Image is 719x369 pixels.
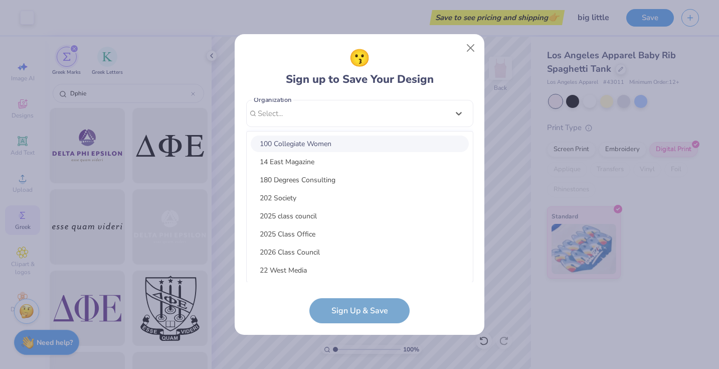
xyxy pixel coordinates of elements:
div: 2025 Class Office [251,226,469,242]
div: 14 East Magazine [251,154,469,170]
div: 22 West Media [251,262,469,279]
label: Organization [252,95,293,104]
div: 100 Collegiate Women [251,136,469,152]
div: 27 Heartbeats [251,280,469,297]
div: 202 Society [251,190,469,206]
div: Sign up to Save Your Design [286,46,434,88]
div: 2026 Class Council [251,244,469,261]
span: 😗 [349,46,370,71]
button: Close [461,39,480,58]
div: 2025 class council [251,208,469,224]
div: 180 Degrees Consulting [251,172,469,188]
